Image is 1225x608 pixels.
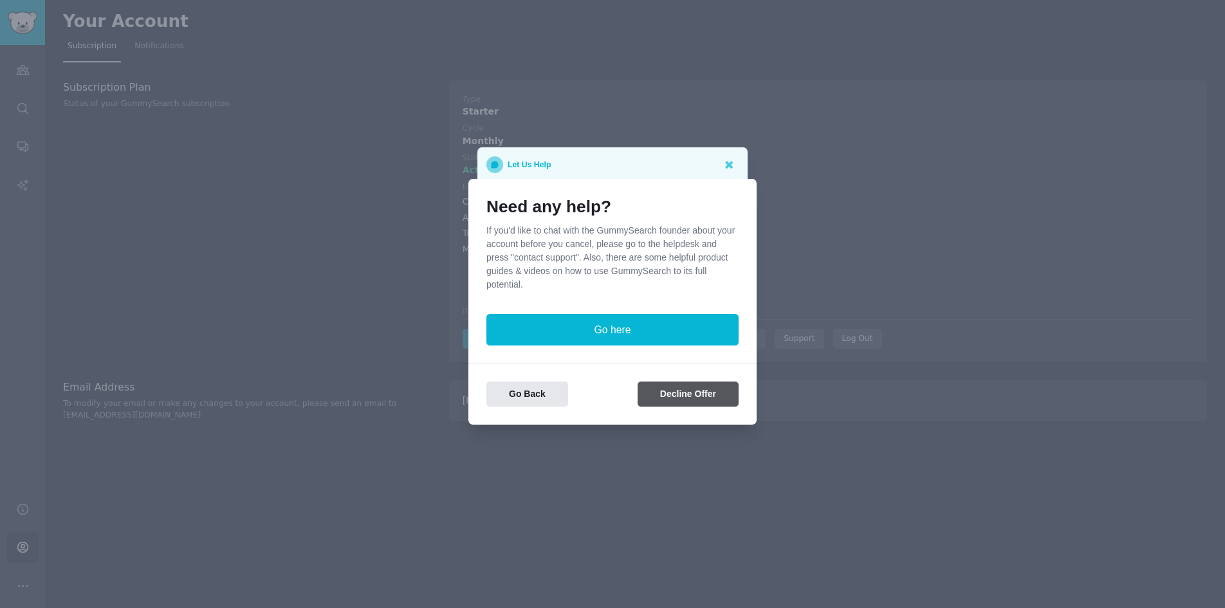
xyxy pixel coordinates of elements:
[508,156,551,173] p: Let Us Help
[486,382,568,407] button: Go Back
[638,382,739,407] button: Decline Offer
[486,224,739,291] p: If you'd like to chat with the GummySearch founder about your account before you cancel, please g...
[486,314,739,345] button: Go here
[486,197,739,217] h1: Need any help?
